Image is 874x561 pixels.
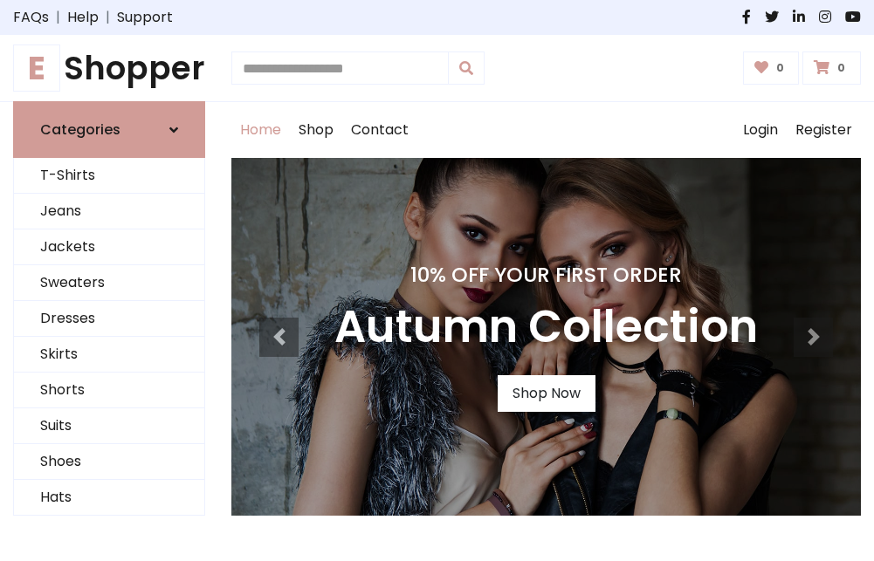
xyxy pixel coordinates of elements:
[14,444,204,480] a: Shoes
[14,480,204,516] a: Hats
[99,7,117,28] span: |
[231,102,290,158] a: Home
[40,121,120,138] h6: Categories
[13,101,205,158] a: Categories
[14,337,204,373] a: Skirts
[13,49,205,87] h1: Shopper
[787,102,861,158] a: Register
[802,51,861,85] a: 0
[334,301,758,354] h3: Autumn Collection
[743,51,800,85] a: 0
[13,44,60,92] span: E
[772,60,788,76] span: 0
[14,373,204,408] a: Shorts
[117,7,173,28] a: Support
[14,301,204,337] a: Dresses
[14,158,204,194] a: T-Shirts
[67,7,99,28] a: Help
[14,194,204,229] a: Jeans
[334,263,758,287] h4: 10% Off Your First Order
[14,408,204,444] a: Suits
[14,265,204,301] a: Sweaters
[13,49,205,87] a: EShopper
[498,375,595,412] a: Shop Now
[290,102,342,158] a: Shop
[14,229,204,265] a: Jackets
[734,102,787,158] a: Login
[49,7,67,28] span: |
[342,102,417,158] a: Contact
[13,7,49,28] a: FAQs
[833,60,850,76] span: 0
